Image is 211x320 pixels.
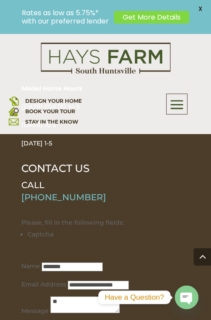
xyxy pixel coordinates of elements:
[21,280,66,288] label: Email Address
[21,307,49,315] label: Message
[21,162,190,175] p: CONTACT US
[21,216,190,229] p: Please, fill in the following fields:
[21,180,44,190] span: CALL
[21,137,190,149] p: [DATE] 1-5
[22,9,110,25] p: Rates as low as 5.75%* with our preferred lender
[27,229,190,240] li: Captcha
[41,68,171,76] a: hays farm homes huntsville development
[114,11,189,24] a: Get More Details
[25,118,78,125] a: STAY IN THE KNOW
[25,98,82,104] a: DESIGN YOUR HOME
[21,192,106,202] a: [PHONE_NUMBER]
[41,43,171,74] img: Logo
[25,108,75,115] a: BOOK YOUR TOUR
[21,262,40,270] label: Name
[9,106,19,116] img: book your home tour
[9,96,19,106] img: design your home
[194,2,207,15] span: X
